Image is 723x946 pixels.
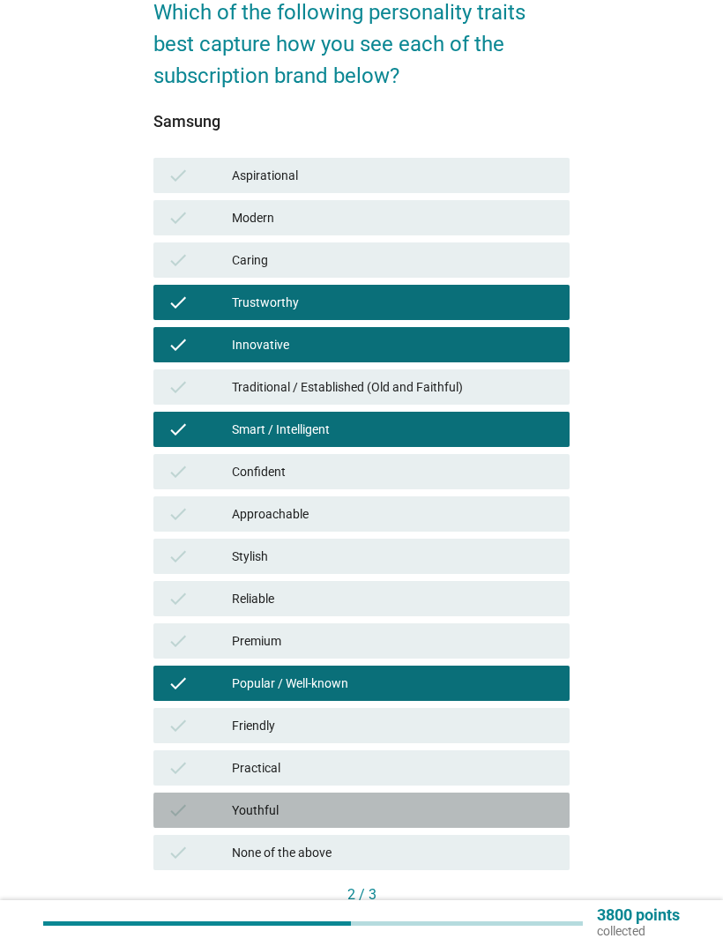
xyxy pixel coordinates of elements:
p: collected [597,923,680,939]
i: check [168,503,189,525]
div: Stylish [232,546,555,567]
div: Aspirational [232,165,555,186]
div: Smart / Intelligent [232,419,555,440]
i: check [168,673,189,694]
i: check [168,165,189,186]
i: check [168,292,189,313]
div: Trustworthy [232,292,555,313]
div: Innovative [232,334,555,355]
i: check [168,757,189,778]
div: Modern [232,207,555,228]
div: Reliable [232,588,555,609]
div: Popular / Well-known [232,673,555,694]
div: Approachable [232,503,555,525]
i: check [168,376,189,398]
i: check [168,334,189,355]
i: check [168,800,189,821]
i: check [168,461,189,482]
i: check [168,250,189,271]
div: Friendly [232,715,555,736]
i: check [168,546,189,567]
i: check [168,715,189,736]
div: None of the above [232,842,555,863]
i: check [168,207,189,228]
i: check [168,419,189,440]
div: Premium [232,630,555,652]
p: 3800 points [597,907,680,923]
div: Caring [232,250,555,271]
i: check [168,630,189,652]
div: Samsung [153,109,570,133]
i: check [168,842,189,863]
i: check [168,588,189,609]
div: Confident [232,461,555,482]
div: 2 / 3 [153,884,570,905]
div: Practical [232,757,555,778]
div: Youthful [232,800,555,821]
div: Traditional / Established (Old and Faithful) [232,376,555,398]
